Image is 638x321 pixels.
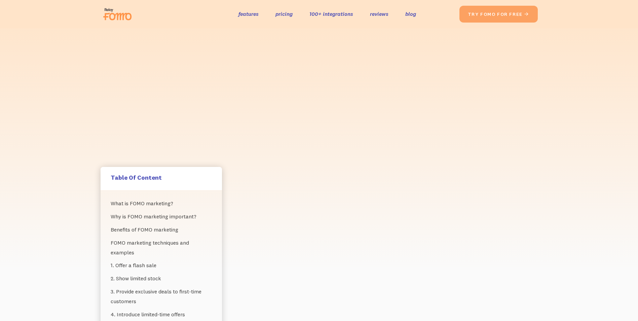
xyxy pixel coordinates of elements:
[111,272,212,285] a: 2. Show limited stock
[111,285,212,308] a: 3. Provide exclusive deals to first-time customers
[370,9,388,19] a: reviews
[111,174,212,181] h5: Table Of Content
[459,6,538,23] a: try fomo for free
[524,11,529,17] span: 
[238,9,259,19] a: features
[111,210,212,223] a: Why is FOMO marketing important?
[111,236,212,259] a: FOMO marketing techniques and examples
[309,9,353,19] a: 100+ integrations
[111,223,212,236] a: ‍Benefits of FOMO marketing
[405,9,416,19] a: blog
[275,9,293,19] a: pricing
[111,197,212,210] a: What is FOMO marketing?
[111,259,212,272] a: 1. Offer a flash sale
[111,308,212,321] a: 4. Introduce limited-time offers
